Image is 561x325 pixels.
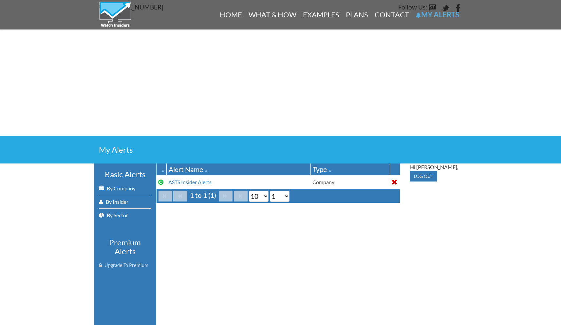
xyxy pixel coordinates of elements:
[84,44,477,136] iframe: Advertisement
[99,259,151,272] a: Upgrade To Premium
[169,164,309,174] div: Alert Name
[156,163,166,175] th: : Ascending sort applied, activate to apply a descending sort
[188,191,218,199] span: 1 to 1 (1)
[168,179,212,185] a: ASTS Insider Alerts
[99,182,151,195] a: By Company
[99,238,151,256] h3: Premium Alerts
[310,163,390,175] th: Type: Ascending sort applied, activate to apply a descending sort
[310,175,390,189] td: Company
[270,191,290,202] select: Select page number
[410,171,437,182] input: Log out
[410,163,462,171] div: Hi [PERSON_NAME],
[99,195,151,208] a: By Insider
[313,164,388,174] div: Type
[99,146,462,154] h2: My Alerts
[99,209,151,222] a: By Sector
[390,163,400,175] th: : No sort applied, activate to apply an ascending sort
[249,191,269,202] select: Select page size
[166,163,310,175] th: Alert Name: Ascending sort applied, activate to apply a descending sort
[99,170,151,179] h3: Basic Alerts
